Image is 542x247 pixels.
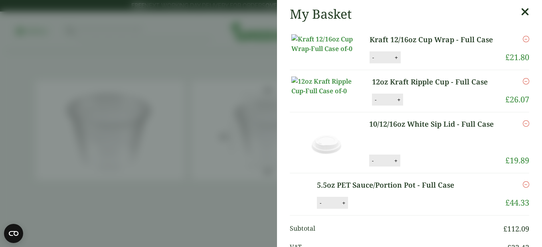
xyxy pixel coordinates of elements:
[505,94,510,105] span: £
[370,34,499,45] a: Kraft 12/16oz Cup Wrap - Full Case
[503,224,507,233] span: £
[392,54,400,61] button: +
[505,52,529,63] bdi: 21.80
[523,119,529,128] a: Remove this item
[505,197,510,208] span: £
[505,94,529,105] bdi: 26.07
[505,197,529,208] bdi: 44.33
[392,157,400,164] button: +
[290,6,352,22] h2: My Basket
[317,200,324,206] button: -
[395,96,403,103] button: +
[523,34,529,44] a: Remove this item
[503,224,529,233] bdi: 112.09
[372,76,497,87] a: 12oz Kraft Ripple Cup - Full Case
[505,52,510,63] span: £
[317,180,480,190] a: 5.5oz PET Sauce/Portion Pot - Full Case
[505,155,510,166] span: £
[370,54,376,61] button: -
[523,76,529,86] a: Remove this item
[291,76,363,96] img: 12oz Kraft Ripple Cup-Full Case of-0
[369,119,500,129] a: 10/12/16oz White Sip Lid - Full Case
[291,34,363,53] img: Kraft 12/16oz Cup Wrap-Full Case of-0
[290,223,503,234] span: Subtotal
[4,224,23,243] button: Open CMP widget
[370,157,376,164] button: -
[372,96,379,103] button: -
[523,180,529,189] a: Remove this item
[505,155,529,166] bdi: 19.89
[340,200,348,206] button: +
